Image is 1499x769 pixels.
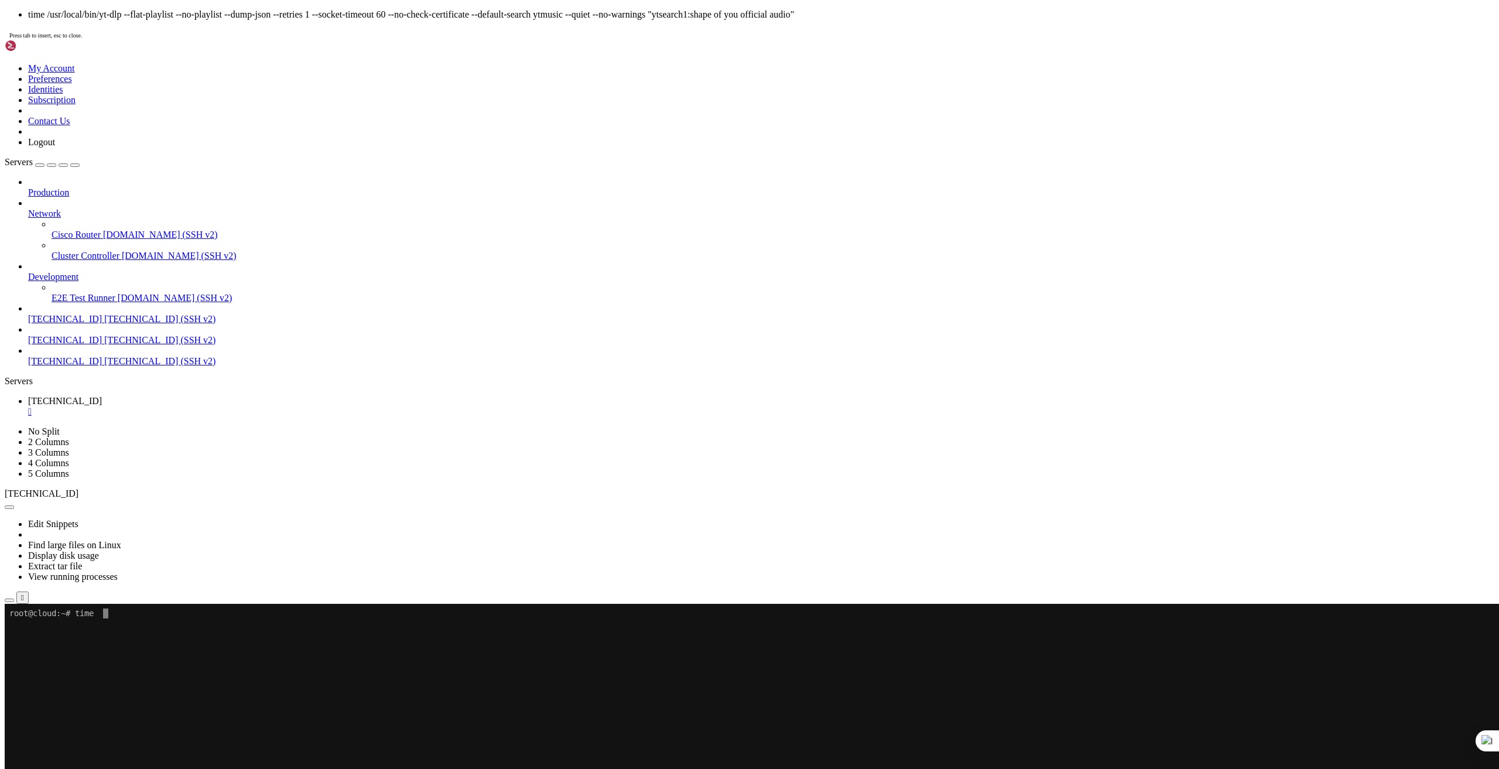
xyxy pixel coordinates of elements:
[28,9,1494,20] li: time /usr/local/bin/yt-dlp --flat-playlist --no-playlist --dump-json --retries 1 --socket-timeout...
[28,356,1494,367] a: [TECHNICAL_ID] [TECHNICAL_ID] (SSH v2)
[28,406,1494,417] a: 
[28,396,1494,417] a: 103.75.187.114
[5,157,80,167] a: Servers
[9,32,82,39] span: Press tab to insert, esc to close.
[21,593,24,602] div: 
[28,447,69,457] a: 3 Columns
[28,177,1494,198] li: Production
[28,396,102,406] span: [TECHNICAL_ID]
[104,314,215,324] span: [TECHNICAL_ID] (SSH v2)
[5,376,1494,387] div: Servers
[28,324,1494,346] li: [TECHNICAL_ID] [TECHNICAL_ID] (SSH v2)
[28,540,121,550] a: Find large files on Linux
[28,74,72,84] a: Preferences
[28,303,1494,324] li: [TECHNICAL_ID] [TECHNICAL_ID] (SSH v2)
[5,5,1347,15] x-row: root@cloud:~# time
[28,187,69,197] span: Production
[28,335,1494,346] a: [TECHNICAL_ID] [TECHNICAL_ID] (SSH v2)
[122,251,237,261] span: [DOMAIN_NAME] (SSH v2)
[52,282,1494,303] li: E2E Test Runner [DOMAIN_NAME] (SSH v2)
[28,187,1494,198] a: Production
[28,63,75,73] a: My Account
[28,209,1494,219] a: Network
[28,469,69,479] a: 5 Columns
[28,314,102,324] span: [TECHNICAL_ID]
[5,40,72,52] img: Shellngn
[5,488,78,498] span: [TECHNICAL_ID]
[52,251,1494,261] a: Cluster Controller [DOMAIN_NAME] (SSH v2)
[104,335,215,345] span: [TECHNICAL_ID] (SSH v2)
[28,356,102,366] span: [TECHNICAL_ID]
[28,437,69,447] a: 2 Columns
[28,314,1494,324] a: [TECHNICAL_ID] [TECHNICAL_ID] (SSH v2)
[28,84,63,94] a: Identities
[28,335,102,345] span: [TECHNICAL_ID]
[28,272,78,282] span: Development
[28,209,61,218] span: Network
[28,272,1494,282] a: Development
[52,293,115,303] span: E2E Test Runner
[5,157,33,167] span: Servers
[118,293,232,303] span: [DOMAIN_NAME] (SSH v2)
[104,356,215,366] span: [TECHNICAL_ID] (SSH v2)
[28,261,1494,303] li: Development
[28,116,70,126] a: Contact Us
[52,230,101,240] span: Cisco Router
[28,458,69,468] a: 4 Columns
[28,519,78,529] a: Edit Snippets
[28,346,1494,367] li: [TECHNICAL_ID] [TECHNICAL_ID] (SSH v2)
[103,230,218,240] span: [DOMAIN_NAME] (SSH v2)
[98,5,103,15] div: (19, 0)
[16,592,29,604] button: 
[52,219,1494,240] li: Cisco Router [DOMAIN_NAME] (SSH v2)
[28,561,82,571] a: Extract tar file
[28,95,76,105] a: Subscription
[52,230,1494,240] a: Cisco Router [DOMAIN_NAME] (SSH v2)
[28,551,99,560] a: Display disk usage
[52,251,119,261] span: Cluster Controller
[52,240,1494,261] li: Cluster Controller [DOMAIN_NAME] (SSH v2)
[52,293,1494,303] a: E2E Test Runner [DOMAIN_NAME] (SSH v2)
[28,137,55,147] a: Logout
[28,426,60,436] a: No Split
[28,572,118,582] a: View running processes
[28,198,1494,261] li: Network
